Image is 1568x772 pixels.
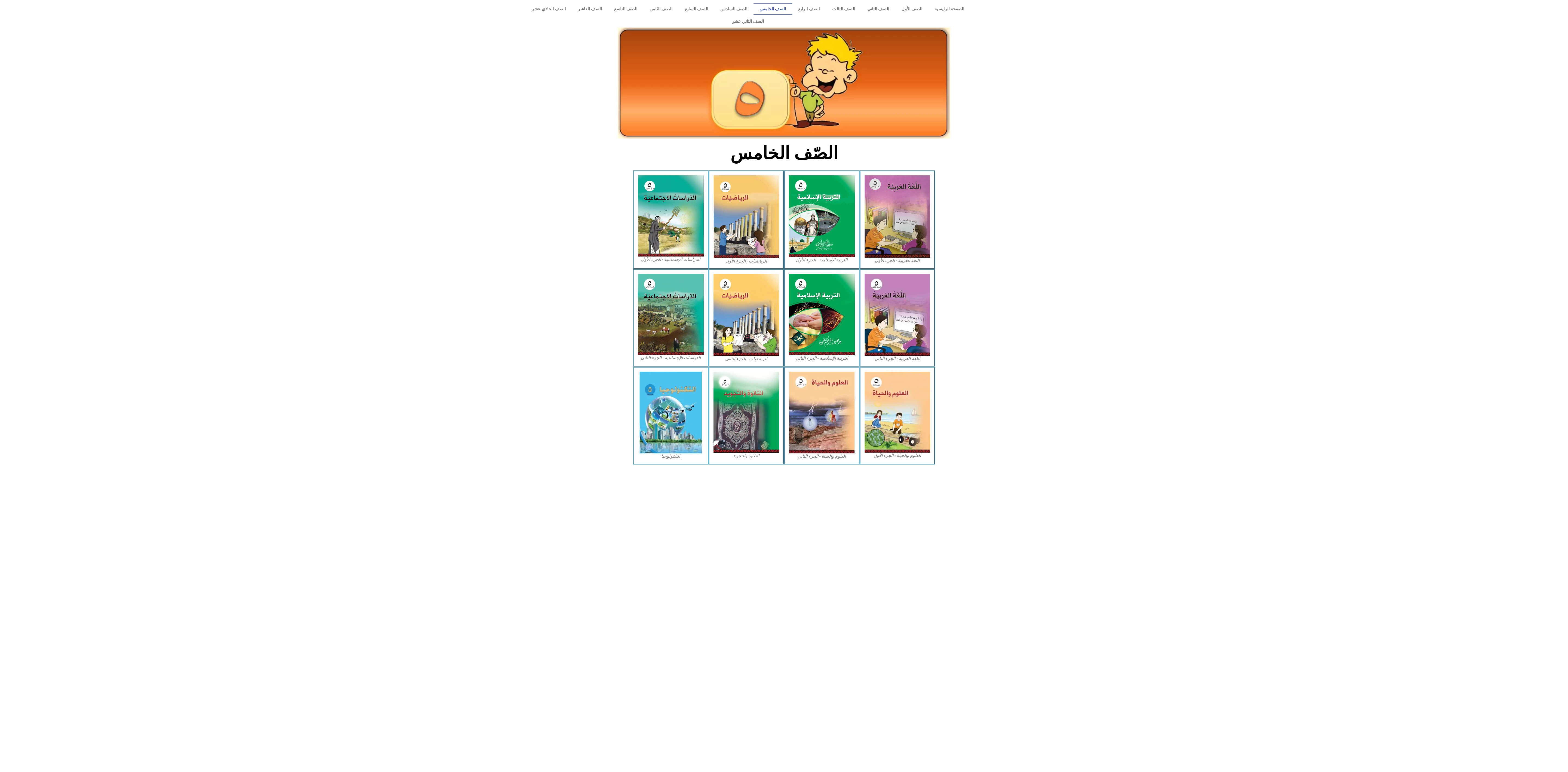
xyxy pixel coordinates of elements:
h2: الصّف الخامس [694,143,874,164]
a: الصف العاشر [572,3,608,15]
a: الصف الحادي عشر [525,3,572,15]
a: الصف الثالث [826,3,861,15]
figcaption: التربية الإسلامية - الجزء الأول [789,257,855,263]
a: الصف السادس [714,3,753,15]
a: الصفحة الرئيسية [929,3,970,15]
a: الصف الثاني [861,3,895,15]
figcaption: الدراسات الإجتماعية - الجزء الأول​ [638,257,704,263]
a: الصف الثاني عشر [525,15,970,28]
a: الصف الخامس [754,3,792,15]
a: الصف الرابع [792,3,826,15]
a: الصف التاسع [608,3,644,15]
figcaption: العلوم والحياة - الجزء الأول [865,453,930,459]
figcaption: الرياضيات - الجزء الثاني [713,356,779,362]
figcaption: الرياضيات - الجزء الأول​ [713,258,779,264]
figcaption: العلوم والحياة - الجزء الثاني [789,453,855,459]
figcaption: اللغة العربية - الجزء الأول​ [865,258,930,264]
figcaption: التربية الإسلامية - الجزء الثاني [789,355,855,361]
a: الصف السابع [679,3,714,15]
figcaption: اللغة العربية - الجزء الثاني [865,356,930,362]
a: الصف الثامن [644,3,679,15]
a: الصف الأول [895,3,929,15]
figcaption: التكنولوجيا [638,453,704,459]
figcaption: الدراسات الإجتماعية - الجزء الثاني [638,355,704,361]
figcaption: التلاوة والتجويد [713,453,779,459]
